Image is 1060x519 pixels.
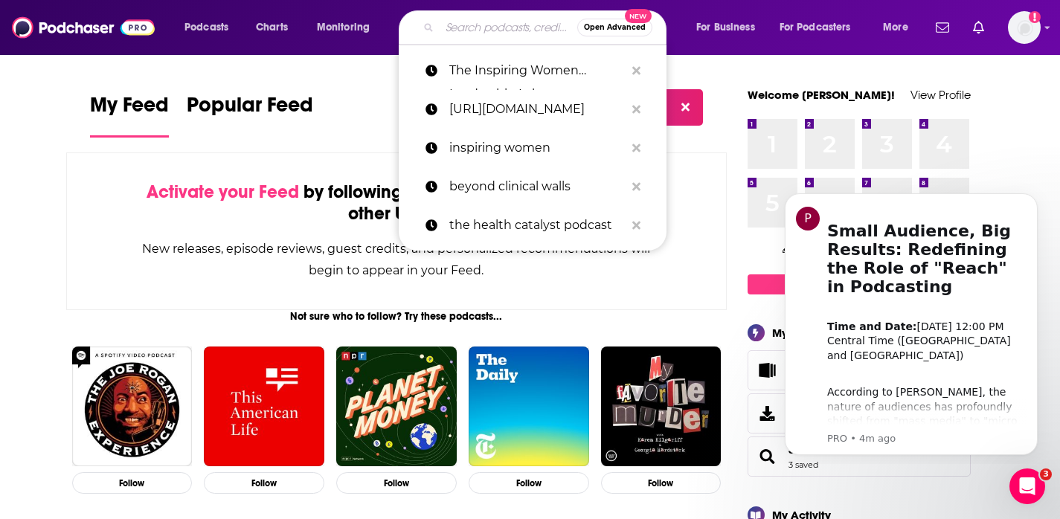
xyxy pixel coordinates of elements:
a: Popular Feed [187,92,313,138]
button: Show profile menu [1008,11,1041,44]
span: Exports [753,403,783,424]
img: Planet Money [336,346,457,467]
span: Podcasts [184,17,228,38]
input: Search podcasts, credits, & more... [440,16,577,39]
a: My Feed [90,92,169,138]
a: Exports [748,393,971,433]
img: User Profile [1008,11,1041,44]
a: Lists [748,350,971,390]
img: The Daily [469,346,589,467]
a: inspiring women [399,129,666,167]
img: This American Life [204,346,324,467]
button: Open AdvancedNew [577,19,652,36]
a: Show notifications dropdown [930,15,955,40]
button: Follow [336,472,457,494]
a: 3 saved [788,460,818,470]
button: open menu [174,16,248,39]
svg: Add a profile image [1029,11,1041,23]
span: Open Advanced [584,24,646,31]
a: Welcome [PERSON_NAME]! [748,88,895,102]
div: Not sure who to follow? Try these podcasts... [66,310,727,323]
iframe: Intercom live chat [1009,468,1045,504]
span: Monitoring [317,17,370,38]
a: View Profile [910,88,971,102]
span: Logged in as HBurn [1008,11,1041,44]
iframe: Intercom notifications message [762,180,1060,464]
button: open menu [306,16,389,39]
img: My Favorite Murder with Karen Kilgariff and Georgia Hardstark [601,346,722,467]
span: Charts [256,17,288,38]
a: the health catalyst podcast [399,206,666,245]
img: The Joe Rogan Experience [72,346,193,467]
a: Searches [753,446,783,467]
button: Follow [72,472,193,494]
button: Follow [204,472,324,494]
div: New releases, episode reviews, guest credits, and personalized recommendations will begin to appe... [141,238,652,281]
button: open menu [873,16,927,39]
button: open menu [686,16,774,39]
a: Create My Top 8 [748,274,971,294]
span: Popular Feed [187,92,313,126]
p: beyond clinical walls [449,167,625,206]
span: Activate your Feed [147,181,299,203]
span: Searches [748,436,971,477]
img: Podchaser - Follow, Share and Rate Podcasts [12,13,155,42]
p: https://inspiringwomen.show/ [449,90,625,129]
span: 3 [1040,468,1052,480]
div: Search podcasts, credits, & more... [413,10,681,45]
span: More [883,17,908,38]
span: New [625,9,652,23]
button: open menu [770,16,873,39]
span: For Podcasters [780,17,851,38]
a: beyond clinical walls [399,167,666,206]
a: Show notifications dropdown [967,15,990,40]
p: the health catalyst podcast [449,206,625,245]
div: by following Podcasts, Creators, Lists, and other Users! [141,181,652,225]
button: Follow [469,472,589,494]
span: Lists [753,360,783,381]
span: My Feed [90,92,169,126]
a: Charts [246,16,297,39]
span: For Business [696,17,755,38]
p: inspiring women [449,129,625,167]
button: Follow [601,472,722,494]
a: [URL][DOMAIN_NAME] [399,90,666,129]
p: The Inspiring Women Leadership Lab [449,51,625,90]
a: The Inspiring Women Leadership Lab [399,51,666,90]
